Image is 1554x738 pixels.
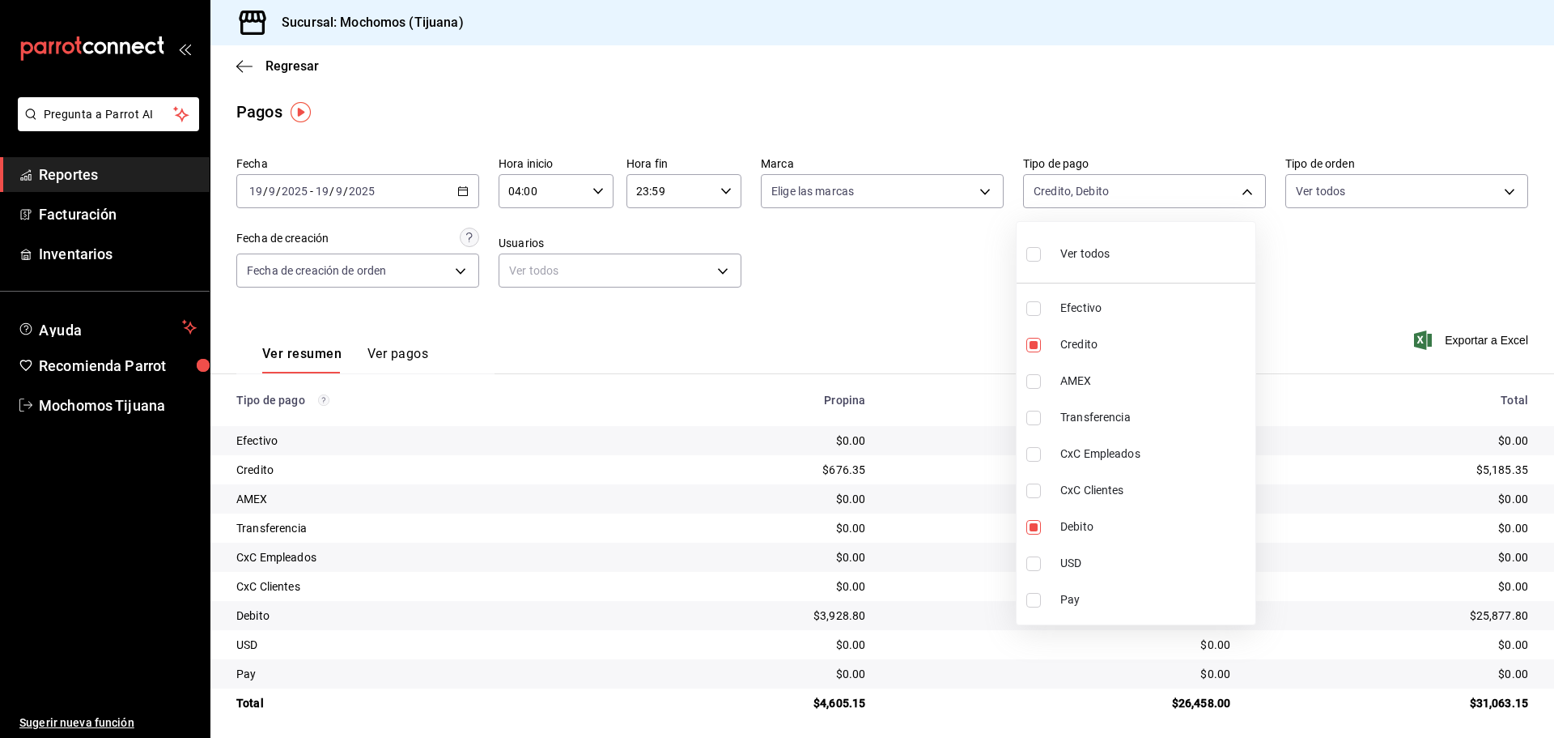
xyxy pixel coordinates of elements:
span: Debito [1060,518,1249,535]
span: Pay [1060,591,1249,608]
span: CxC Empleados [1060,446,1249,463]
span: Efectivo [1060,300,1249,317]
span: Credito [1060,336,1249,353]
span: USD [1060,555,1249,572]
span: Transferencia [1060,409,1249,426]
span: AMEX [1060,373,1249,390]
span: CxC Clientes [1060,482,1249,499]
span: Ver todos [1060,245,1110,262]
img: Tooltip marker [291,102,311,122]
